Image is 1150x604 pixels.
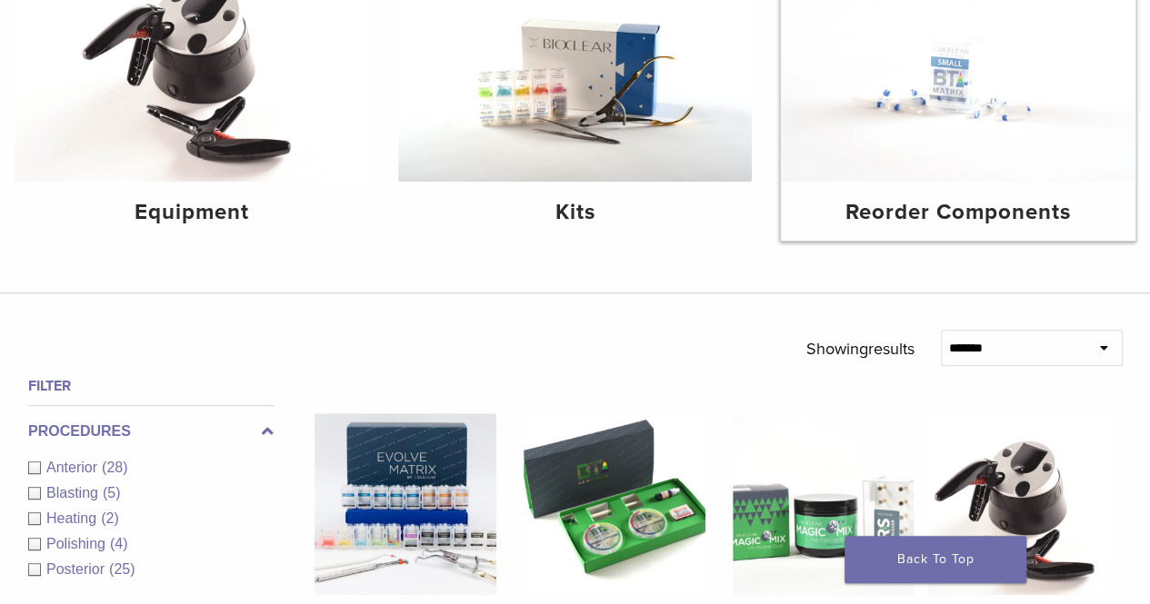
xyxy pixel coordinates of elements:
[103,485,121,500] span: (5)
[110,536,128,551] span: (4)
[733,413,915,595] img: Rockstar (RS) Polishing Kit
[46,536,110,551] span: Polishing
[101,510,119,526] span: (2)
[28,375,274,397] h4: Filter
[524,413,705,595] img: Black Triangle (BT) Kit
[102,460,127,475] span: (28)
[927,413,1109,595] img: HeatSync Kit
[805,330,914,368] p: Showing results
[315,413,496,595] img: Evolve All-in-One Kit
[413,196,738,229] h4: Kits
[46,510,101,526] span: Heating
[795,196,1121,229] h4: Reorder Components
[46,561,109,577] span: Posterior
[29,196,355,229] h4: Equipment
[46,460,102,475] span: Anterior
[109,561,135,577] span: (25)
[28,421,274,442] label: Procedures
[46,485,103,500] span: Blasting
[845,536,1026,583] a: Back To Top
